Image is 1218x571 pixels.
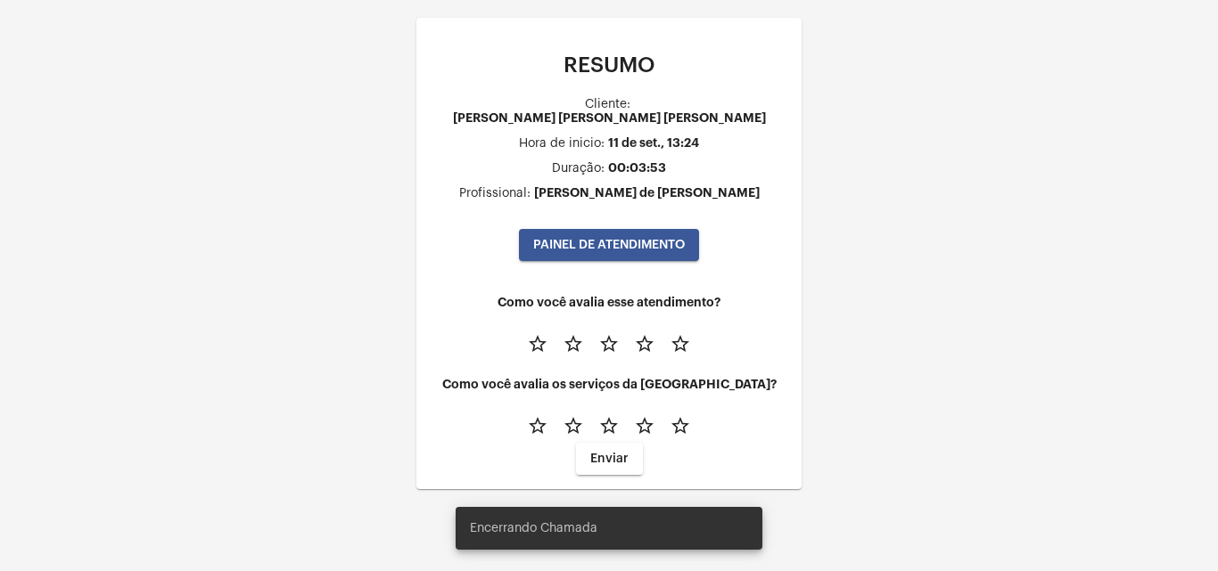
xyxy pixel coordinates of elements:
h4: Como você avalia esse atendimento? [431,296,787,309]
mat-icon: star_border [598,415,620,436]
mat-icon: star_border [563,415,584,436]
mat-icon: star_border [634,415,655,436]
p: RESUMO [431,53,787,77]
div: 00:03:53 [608,161,666,175]
div: [PERSON_NAME] de [PERSON_NAME] [534,186,760,200]
mat-icon: star_border [527,333,548,355]
mat-icon: star_border [670,333,691,355]
mat-icon: star_border [598,333,620,355]
button: PAINEL DE ATENDIMENTO [519,229,699,261]
mat-icon: star_border [527,415,548,436]
h4: Como você avalia os serviços da [GEOGRAPHIC_DATA]? [431,378,787,391]
mat-icon: star_border [670,415,691,436]
button: Enviar [576,443,643,475]
mat-icon: star_border [563,333,584,355]
div: [PERSON_NAME] [PERSON_NAME] [PERSON_NAME] [453,111,766,125]
div: Cliente: [585,98,630,111]
span: Enviar [590,453,629,465]
mat-icon: star_border [634,333,655,355]
div: Hora de inicio: [519,137,605,151]
span: Encerrando Chamada [470,519,597,537]
div: Duração: [552,162,605,175]
div: Profissional: [459,187,531,200]
div: 11 de set., 13:24 [608,136,699,150]
span: PAINEL DE ATENDIMENTO [533,239,685,251]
